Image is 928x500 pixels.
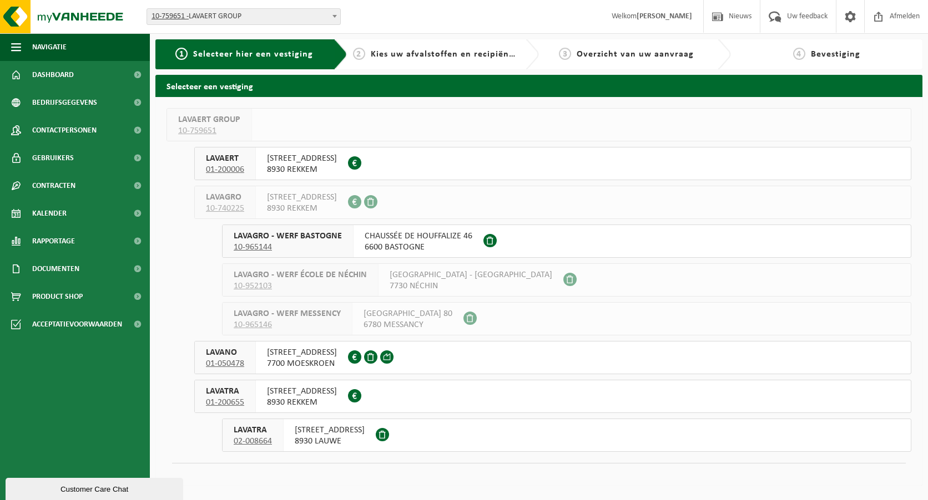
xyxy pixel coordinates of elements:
span: Product Shop [32,283,83,310]
span: [STREET_ADDRESS] [267,153,337,164]
span: Acceptatievoorwaarden [32,310,122,338]
span: Navigatie [32,33,67,61]
span: 6600 BASTOGNE [365,242,472,253]
span: Kies uw afvalstoffen en recipiënten [371,50,523,59]
span: Documenten [32,255,79,283]
span: LAVATRA [234,425,272,436]
span: LAVAERT GROUP [178,114,240,125]
span: 3 [559,48,571,60]
span: LAVAGRO - WERF BASTOGNE [234,231,342,242]
button: LAVATRA 02-008664 [STREET_ADDRESS]8930 LAUWE [222,419,911,452]
iframe: chat widget [6,476,185,500]
span: Selecteer hier een vestiging [193,50,313,59]
strong: [PERSON_NAME] [637,12,692,21]
span: [STREET_ADDRESS] [267,347,337,358]
span: Gebruikers [32,144,74,172]
button: LAVAGRO - WERF BASTOGNE 10-965144 CHAUSSÉE DE HOUFFALIZE 466600 BASTOGNE [222,225,911,258]
span: Bedrijfsgegevens [32,89,97,116]
span: Kalender [32,200,67,227]
span: Contracten [32,172,75,200]
button: LAVAERT 01-200006 [STREET_ADDRESS]8930 REKKEM [194,147,911,180]
tcxspan: Call 10-759651 via 3CX [178,126,216,135]
span: LAVANO [206,347,244,358]
h2: Selecteer een vestiging [155,75,922,96]
span: Bevestiging [811,50,860,59]
span: [STREET_ADDRESS] [267,386,337,397]
span: LAVATRA [206,386,244,397]
span: LAVAGRO - WERF MESSENCY [234,308,341,319]
span: 7700 MOESKROEN [267,358,337,369]
tcxspan: Call 10-965144 via 3CX [234,243,272,252]
button: LAVANO 01-050478 [STREET_ADDRESS]7700 MOESKROEN [194,341,911,374]
span: 8930 REKKEM [267,203,337,214]
tcxspan: Call 10-740225 via 3CX [206,204,244,213]
span: LAVAGRO - WERF ÉCOLE DE NÉCHIN [234,269,367,280]
span: Rapportage [32,227,75,255]
span: 8930 REKKEM [267,397,337,408]
span: 8930 LAUWE [295,436,365,447]
tcxspan: Call 01-200006 via 3CX [206,165,244,174]
span: CHAUSSÉE DE HOUFFALIZE 46 [365,231,472,242]
tcxspan: Call 10-759651 - via 3CX [152,12,189,21]
tcxspan: Call 01-200655 via 3CX [206,398,244,407]
span: [STREET_ADDRESS] [267,192,337,203]
span: [STREET_ADDRESS] [295,425,365,436]
span: Overzicht van uw aanvraag [577,50,694,59]
span: [GEOGRAPHIC_DATA] - [GEOGRAPHIC_DATA] [390,269,552,280]
span: 1 [175,48,188,60]
span: 2 [353,48,365,60]
tcxspan: Call 01-050478 via 3CX [206,359,244,368]
span: 4 [793,48,805,60]
tcxspan: Call 10-965146 via 3CX [234,320,272,329]
tcxspan: Call 10-952103 via 3CX [234,282,272,290]
button: LAVATRA 01-200655 [STREET_ADDRESS]8930 REKKEM [194,380,911,413]
span: 6780 MESSANCY [364,319,452,330]
span: 10-759651 - LAVAERT GROUP [147,9,340,24]
span: Dashboard [32,61,74,89]
tcxspan: Call 02-008664 via 3CX [234,437,272,446]
span: [GEOGRAPHIC_DATA] 80 [364,308,452,319]
span: Contactpersonen [32,116,97,144]
span: 10-759651 - LAVAERT GROUP [147,8,341,25]
span: LAVAGRO [206,192,244,203]
span: LAVAERT [206,153,244,164]
span: 7730 NÉCHIN [390,280,552,292]
span: 8930 REKKEM [267,164,337,175]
